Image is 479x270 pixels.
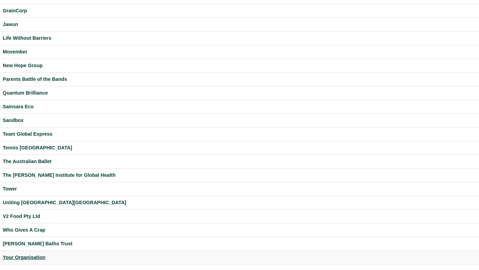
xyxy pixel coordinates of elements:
a: Who Gives A Crap [3,226,476,234]
a: [PERSON_NAME] Baths Trust [3,240,476,248]
a: Your Organisation [3,254,476,261]
a: Tower [3,185,476,193]
a: The Australian Ballet [3,158,476,165]
a: Movember [3,48,476,56]
a: GrainCorp [3,7,476,15]
a: Jawun [3,21,476,28]
a: Quantum Brilliance [3,89,476,97]
a: Samsara Eco [3,103,476,111]
a: Life Without Barriers [3,34,476,42]
a: Uniting [GEOGRAPHIC_DATA][GEOGRAPHIC_DATA] [3,199,476,207]
a: New Hope Group [3,62,476,70]
a: Sandbox [3,116,476,124]
a: V2 Food Pty Ltd [3,212,476,220]
a: Team Global Express [3,130,476,138]
a: Parents Battle of the Bands [3,75,476,83]
a: Tennis [GEOGRAPHIC_DATA] [3,144,476,152]
a: The [PERSON_NAME] Institute for Global Health [3,171,476,179]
